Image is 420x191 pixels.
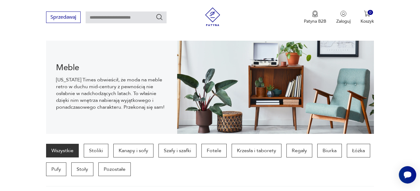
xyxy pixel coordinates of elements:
[56,64,167,71] h1: Meble
[304,11,326,24] a: Ikona medaluPatyna B2B
[336,18,351,24] p: Zaloguj
[46,11,81,23] button: Sprzedawaj
[336,11,351,24] button: Zaloguj
[56,76,167,111] p: [US_STATE] Times obwieścił, że moda na meble retro w duchu mid-century z pewnością nie osłabnie w...
[368,10,373,15] div: 0
[201,144,227,157] a: Fotele
[158,144,196,157] a: Szafy i szafki
[84,144,108,157] a: Stoliki
[46,16,81,20] a: Sprzedawaj
[286,144,312,157] a: Regały
[46,144,79,157] a: Wszystkie
[364,11,370,17] img: Ikona koszyka
[71,162,93,176] a: Stoły
[304,18,326,24] p: Patyna B2B
[340,11,347,17] img: Ikonka użytkownika
[177,41,374,134] img: Meble
[317,144,342,157] a: Biurka
[347,144,370,157] a: Łóżka
[203,7,222,26] img: Patyna - sklep z meblami i dekoracjami vintage
[113,144,153,157] a: Kanapy i sofy
[399,166,416,184] iframe: Smartsupp widget button
[46,162,66,176] a: Pufy
[304,11,326,24] button: Patyna B2B
[361,11,374,24] button: 0Koszyk
[361,18,374,24] p: Koszyk
[98,162,131,176] a: Pozostałe
[312,11,318,17] img: Ikona medalu
[156,13,163,21] button: Szukaj
[232,144,281,157] a: Krzesła i taborety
